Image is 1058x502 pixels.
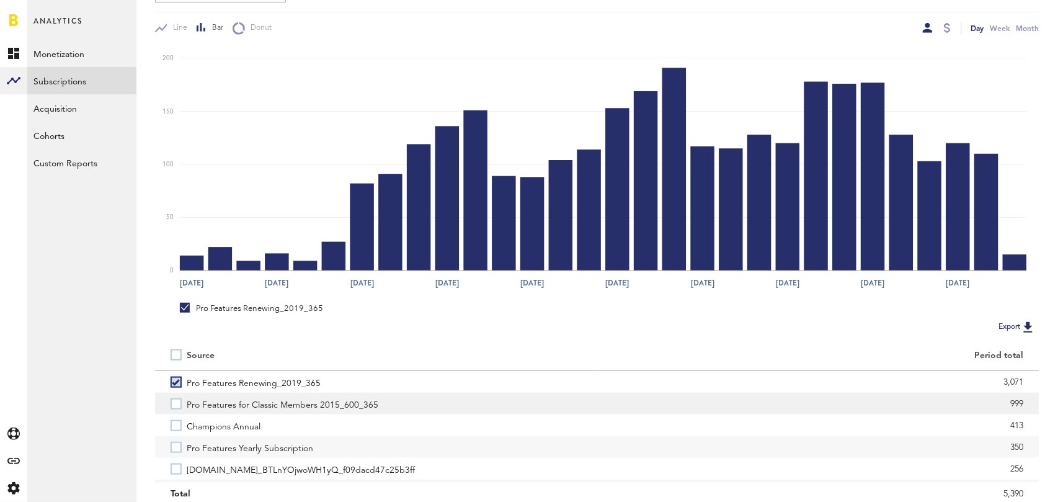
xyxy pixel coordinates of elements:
[435,278,459,289] text: [DATE]
[946,278,970,289] text: [DATE]
[861,278,885,289] text: [DATE]
[613,438,1024,457] div: 350
[180,303,323,314] div: Pro Features Renewing_2019_365
[990,22,1010,35] div: Week
[245,23,272,34] span: Donut
[27,67,136,94] a: Subscriptions
[691,278,714,289] text: [DATE]
[162,161,174,168] text: 100
[971,22,984,35] div: Day
[995,319,1039,335] button: Export
[26,9,71,20] span: Support
[776,278,799,289] text: [DATE]
[613,416,1024,435] div: 413
[613,351,1024,361] div: Period total
[162,55,174,61] text: 200
[187,351,215,361] div: Source
[162,109,174,115] text: 150
[1016,22,1039,35] div: Month
[167,23,187,34] span: Line
[27,40,136,67] a: Monetization
[180,278,203,289] text: [DATE]
[613,373,1024,392] div: 3,071
[613,482,1024,500] div: 71
[613,395,1024,413] div: 999
[187,371,321,393] span: Pro Features Renewing_2019_365
[187,436,313,458] span: Pro Features Yearly Subscription
[187,480,249,501] span: Golfplan Annual
[520,278,544,289] text: [DATE]
[170,267,174,274] text: 0
[187,458,415,480] span: [DOMAIN_NAME]_BTLnYOjwoWH1yQ_f09dacd47c25b3ff
[187,393,378,415] span: Pro Features for Classic Members 2015_600_365
[27,149,136,176] a: Custom Reports
[265,278,289,289] text: [DATE]
[350,278,374,289] text: [DATE]
[207,23,223,34] span: Bar
[33,14,82,40] span: Analytics
[1021,320,1036,334] img: Export
[187,415,260,436] span: Champions Annual
[27,122,136,149] a: Cohorts
[166,215,174,221] text: 50
[613,460,1024,478] div: 256
[27,94,136,122] a: Acquisition
[606,278,629,289] text: [DATE]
